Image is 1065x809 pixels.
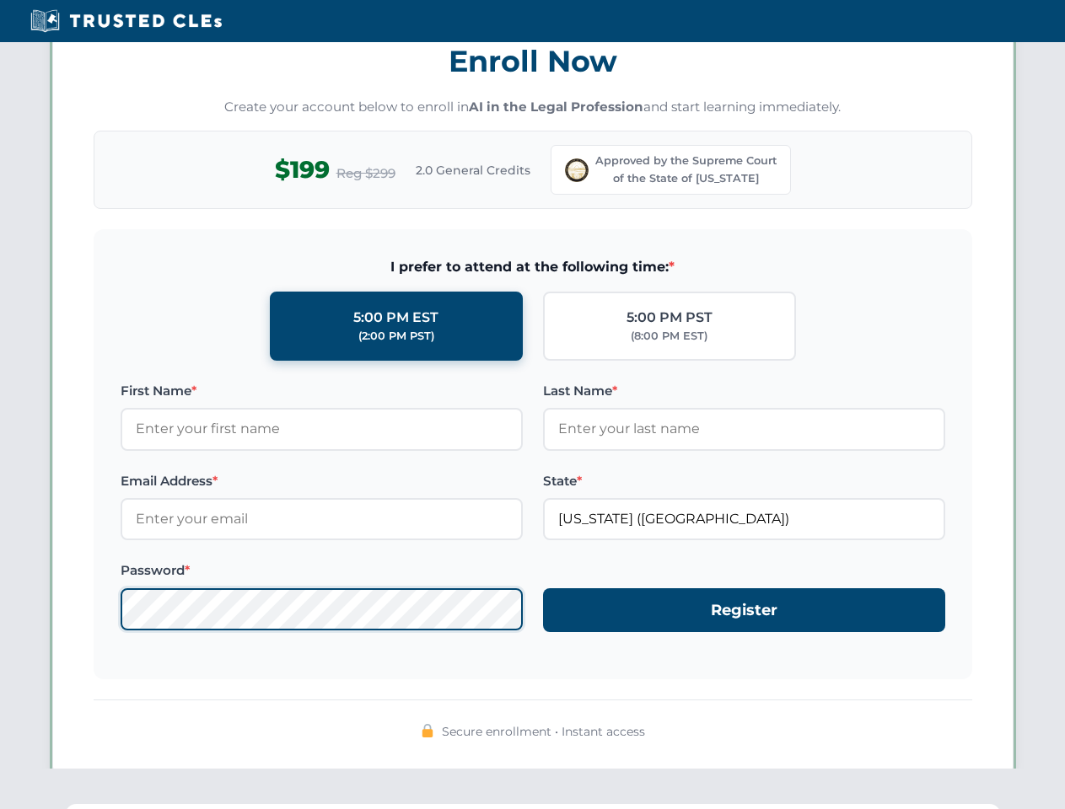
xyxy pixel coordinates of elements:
[543,498,945,540] input: Ohio (OH)
[121,408,523,450] input: Enter your first name
[631,328,707,345] div: (8:00 PM EST)
[121,498,523,540] input: Enter your email
[121,256,945,278] span: I prefer to attend at the following time:
[416,161,530,179] span: 2.0 General Credits
[595,153,777,187] span: Approved by the Supreme Court of the State of [US_STATE]
[543,471,945,491] label: State
[543,588,945,633] button: Register
[543,408,945,450] input: Enter your last name
[421,724,434,737] img: 🔒
[469,99,643,115] strong: AI in the Legal Profession
[94,35,972,88] h3: Enroll Now
[121,381,523,401] label: First Name
[121,471,523,491] label: Email Address
[353,307,438,329] div: 5:00 PM EST
[336,163,395,184] span: Reg $299
[25,8,227,34] img: Trusted CLEs
[121,560,523,581] label: Password
[627,307,713,329] div: 5:00 PM PST
[275,151,330,189] span: $199
[358,328,434,345] div: (2:00 PM PST)
[565,158,589,182] img: Supreme Court of Ohio
[442,722,645,741] span: Secure enrollment • Instant access
[94,98,972,117] p: Create your account below to enroll in and start learning immediately.
[543,381,945,401] label: Last Name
